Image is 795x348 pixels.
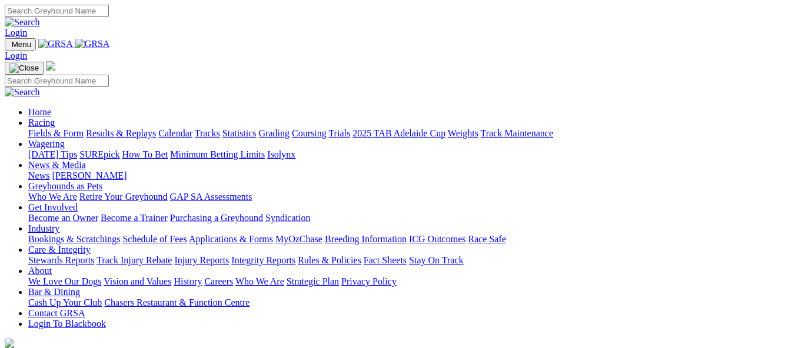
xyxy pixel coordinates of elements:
[28,118,55,128] a: Racing
[292,128,327,138] a: Coursing
[28,287,80,297] a: Bar & Dining
[195,128,220,138] a: Tracks
[5,38,36,51] button: Toggle navigation
[79,192,168,202] a: Retire Your Greyhound
[267,149,295,159] a: Isolynx
[28,107,51,117] a: Home
[170,149,265,159] a: Minimum Betting Limits
[5,75,109,87] input: Search
[122,234,187,244] a: Schedule of Fees
[352,128,445,138] a: 2025 TAB Adelaide Cup
[52,170,127,180] a: [PERSON_NAME]
[364,255,407,265] a: Fact Sheets
[28,234,120,244] a: Bookings & Scratchings
[9,63,39,73] img: Close
[409,234,465,244] a: ICG Outcomes
[28,234,790,245] div: Industry
[79,149,119,159] a: SUREpick
[28,213,98,223] a: Become an Owner
[28,128,84,138] a: Fields & Form
[122,149,168,159] a: How To Bet
[235,276,284,286] a: Who We Are
[97,255,172,265] a: Track Injury Rebate
[75,39,110,49] img: GRSA
[28,202,78,212] a: Get Involved
[28,149,790,160] div: Wagering
[28,297,790,308] div: Bar & Dining
[28,213,790,223] div: Get Involved
[104,276,171,286] a: Vision and Values
[174,276,202,286] a: History
[28,139,65,149] a: Wagering
[325,234,407,244] a: Breeding Information
[259,128,290,138] a: Grading
[28,319,106,329] a: Login To Blackbook
[158,128,192,138] a: Calendar
[12,40,31,49] span: Menu
[287,276,339,286] a: Strategic Plan
[174,255,229,265] a: Injury Reports
[275,234,322,244] a: MyOzChase
[28,170,790,181] div: News & Media
[28,192,790,202] div: Greyhounds as Pets
[5,17,40,28] img: Search
[28,149,77,159] a: [DATE] Tips
[298,255,361,265] a: Rules & Policies
[170,213,263,223] a: Purchasing a Greyhound
[222,128,257,138] a: Statistics
[101,213,168,223] a: Become a Trainer
[28,266,52,276] a: About
[341,276,397,286] a: Privacy Policy
[28,128,790,139] div: Racing
[481,128,553,138] a: Track Maintenance
[5,62,44,75] button: Toggle navigation
[28,255,94,265] a: Stewards Reports
[28,308,85,318] a: Contact GRSA
[28,297,102,307] a: Cash Up Your Club
[5,87,40,98] img: Search
[328,128,350,138] a: Trials
[38,39,73,49] img: GRSA
[170,192,252,202] a: GAP SA Assessments
[28,245,91,255] a: Care & Integrity
[468,234,505,244] a: Race Safe
[46,61,55,71] img: logo-grsa-white.png
[104,297,250,307] a: Chasers Restaurant & Function Centre
[28,192,77,202] a: Who We Are
[28,276,101,286] a: We Love Our Dogs
[5,28,27,38] a: Login
[409,255,463,265] a: Stay On Track
[265,213,310,223] a: Syndication
[189,234,273,244] a: Applications & Forms
[86,128,156,138] a: Results & Replays
[28,223,59,233] a: Industry
[5,51,27,61] a: Login
[28,276,790,287] div: About
[231,255,295,265] a: Integrity Reports
[5,5,109,17] input: Search
[28,170,49,180] a: News
[5,339,14,348] img: logo-grsa-white.png
[204,276,233,286] a: Careers
[28,181,102,191] a: Greyhounds as Pets
[28,160,86,170] a: News & Media
[448,128,478,138] a: Weights
[28,255,790,266] div: Care & Integrity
